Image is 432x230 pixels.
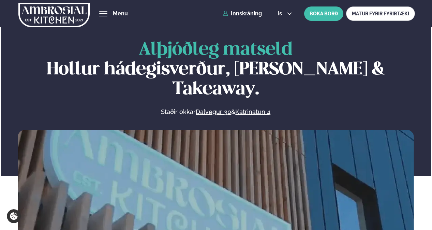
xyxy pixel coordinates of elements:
[278,11,284,16] span: is
[7,209,21,223] a: Cookie settings
[223,11,262,17] a: Innskráning
[272,11,298,16] button: is
[304,6,343,21] button: BÓKA BORÐ
[235,108,270,116] a: Katrinatun 4
[18,40,414,99] h1: Hollur hádegisverður, [PERSON_NAME] & Takeaway.
[87,108,345,116] p: Staðir okkar &
[99,10,107,18] button: hamburger
[139,41,293,58] span: Alþjóðleg matseld
[196,108,231,116] a: Dalvegur 30
[346,6,415,21] a: MATUR FYRIR FYRIRTÆKI
[18,1,90,29] img: logo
